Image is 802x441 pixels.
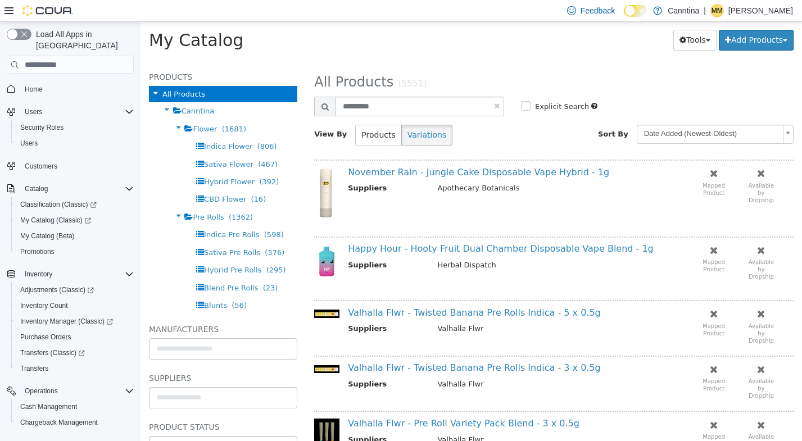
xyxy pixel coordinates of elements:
[20,216,91,225] span: My Catalog (Classic)
[578,8,653,29] button: Add Products
[64,244,121,252] span: Hybrid Pre Rolls
[16,400,134,413] span: Cash Management
[81,103,106,111] span: (1681)
[207,238,288,252] th: Suppliers
[207,412,288,426] th: Suppliers
[16,299,134,312] span: Inventory Count
[16,121,68,134] a: Security Roles
[16,213,96,227] a: My Catalog (Classic)
[11,415,138,430] button: Chargeback Management
[123,262,138,270] span: (23)
[20,123,64,132] span: Security Roles
[41,85,74,93] span: Canntina
[8,48,157,62] h5: Products
[25,387,58,395] span: Operations
[16,137,134,150] span: Users
[16,121,134,134] span: Security Roles
[8,398,157,412] h5: Product Status
[64,138,113,147] span: Sativa Flower
[124,208,143,217] span: (598)
[20,81,134,96] span: Home
[562,301,584,315] small: Mapped Product
[20,83,47,96] a: Home
[2,266,138,282] button: Inventory
[64,120,112,129] span: Indica Flower
[207,161,288,175] th: Suppliers
[20,301,68,310] span: Inventory Count
[288,357,532,371] td: Valhalla Flwr
[16,245,134,258] span: Promotions
[608,412,633,433] small: Available by Dropship
[704,4,706,17] p: |
[207,145,469,156] a: November Rain - Jungle Cake Disposable Vape Hybrid - 1g
[288,301,532,315] td: Valhalla Flwr
[91,279,106,288] span: (56)
[20,200,97,209] span: Classification (Classic)
[257,57,287,67] small: (5551)
[174,222,199,260] img: 150
[11,120,138,135] button: Security Roles
[533,8,576,29] button: Tools
[668,4,699,17] p: Canntina
[16,283,98,297] a: Adjustments (Classic)
[496,103,653,122] a: Date Added (Newest-Oldest)
[64,156,114,164] span: Hybrid Flower
[16,283,134,297] span: Adjustments (Classic)
[215,103,261,124] button: Products
[207,301,288,315] th: Suppliers
[126,244,146,252] span: (295)
[11,212,138,228] a: My Catalog (Classic)
[2,383,138,399] button: Operations
[16,346,89,360] a: Transfers (Classic)
[11,345,138,361] a: Transfers (Classic)
[174,343,199,351] img: 150
[20,317,113,326] span: Inventory Manager (Classic)
[16,198,101,211] a: Classification (Classic)
[11,313,138,329] a: Inventory Manager (Classic)
[16,245,59,258] a: Promotions
[64,226,120,235] span: Sativa Pre Rolls
[25,107,42,116] span: Users
[288,161,532,175] td: Apothecary Botanicals
[25,184,48,193] span: Catalog
[11,329,138,345] button: Purchase Orders
[20,364,48,373] span: Transfers
[174,146,199,197] img: 150
[16,416,134,429] span: Chargeback Management
[64,279,87,288] span: Blunts
[608,161,633,181] small: Available by Dropship
[52,191,83,199] span: Pre Rolls
[581,5,615,16] span: Feedback
[288,238,532,252] td: Herbal Dispatch
[174,288,199,295] img: 150
[20,139,38,148] span: Users
[20,333,71,342] span: Purchase Orders
[52,103,76,111] span: Flower
[2,158,138,174] button: Customers
[288,412,532,426] td: Valhalla Flwr
[608,237,633,258] small: Available by Dropship
[16,229,134,243] span: My Catalog (Beta)
[119,156,138,164] span: (392)
[11,244,138,260] button: Promotions
[20,182,52,196] button: Catalog
[20,231,75,240] span: My Catalog (Beta)
[16,416,102,429] a: Chargeback Management
[562,356,584,370] small: Mapped Product
[207,396,439,407] a: Valhalla Flwr - Pre Roll Variety Pack Blend - 3 x 0.5g
[11,282,138,298] a: Adjustments (Classic)
[64,173,106,181] span: CBD Flower
[16,299,73,312] a: Inventory Count
[20,267,134,281] span: Inventory
[174,397,199,431] img: 150
[11,197,138,212] a: Classification (Classic)
[16,362,134,375] span: Transfers
[8,349,157,363] h5: Suppliers
[562,412,584,425] small: Mapped Product
[20,384,62,398] button: Operations
[8,8,103,28] span: My Catalog
[16,137,42,150] a: Users
[31,29,134,51] span: Load All Apps in [GEOGRAPHIC_DATA]
[16,362,53,375] a: Transfers
[11,361,138,376] button: Transfers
